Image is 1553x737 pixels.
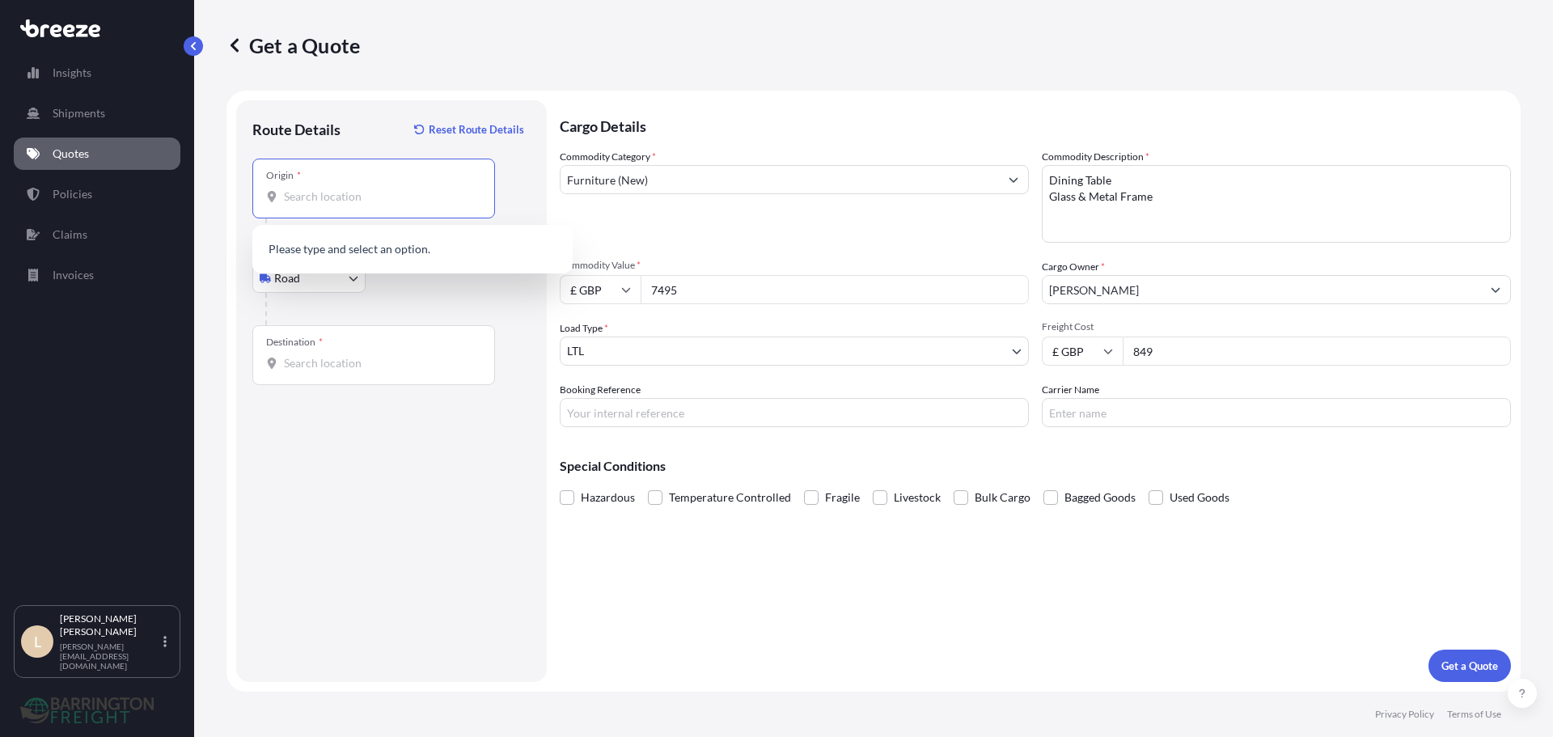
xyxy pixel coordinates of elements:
[1123,337,1511,366] input: Enter amount
[53,146,89,162] p: Quotes
[252,264,366,293] button: Select transport
[560,149,656,165] label: Commodity Category
[252,225,573,273] div: Show suggestions
[1042,149,1149,165] label: Commodity Description
[560,259,1029,272] span: Commodity Value
[641,275,1029,304] input: Type amount
[825,485,860,510] span: Fragile
[53,186,92,202] p: Policies
[266,169,301,182] div: Origin
[274,270,300,286] span: Road
[20,697,154,723] img: organization-logo
[975,485,1030,510] span: Bulk Cargo
[1481,275,1510,304] button: Show suggestions
[1042,382,1099,398] label: Carrier Name
[1043,275,1481,304] input: Full name
[894,485,941,510] span: Livestock
[284,355,475,371] input: Destination
[581,485,635,510] span: Hazardous
[1441,658,1498,674] p: Get a Quote
[53,267,94,283] p: Invoices
[60,642,160,671] p: [PERSON_NAME][EMAIL_ADDRESS][DOMAIN_NAME]
[1042,259,1105,275] label: Cargo Owner
[567,343,584,359] span: LTL
[999,165,1028,194] button: Show suggestions
[1375,708,1434,721] p: Privacy Policy
[226,32,360,58] p: Get a Quote
[284,188,475,205] input: Origin
[669,485,791,510] span: Temperature Controlled
[560,320,608,337] span: Load Type
[1042,398,1511,427] input: Enter name
[560,398,1029,427] input: Your internal reference
[560,100,1511,149] p: Cargo Details
[53,65,91,81] p: Insights
[259,231,566,267] p: Please type and select an option.
[1170,485,1229,510] span: Used Goods
[34,633,41,650] span: L
[53,105,105,121] p: Shipments
[1064,485,1136,510] span: Bagged Goods
[1447,708,1501,721] p: Terms of Use
[561,165,999,194] input: Select a commodity type
[60,612,160,638] p: [PERSON_NAME] [PERSON_NAME]
[53,227,87,243] p: Claims
[560,382,641,398] label: Booking Reference
[1042,320,1511,333] span: Freight Cost
[266,336,323,349] div: Destination
[560,460,1511,472] p: Special Conditions
[429,121,524,138] p: Reset Route Details
[252,120,341,139] p: Route Details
